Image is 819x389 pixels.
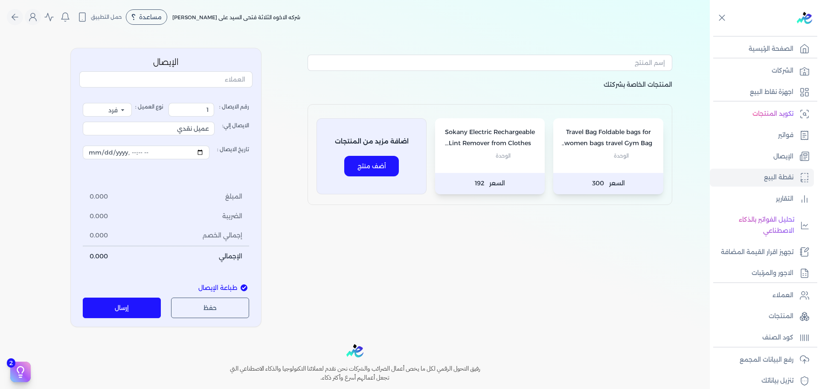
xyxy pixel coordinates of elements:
span: الإجمالي [219,252,242,261]
span: 300 [592,178,604,189]
span: شركه الاخوه الثلاثة فتحى السيد على [PERSON_NAME] [172,14,300,20]
p: Sokany Electric Rechargeable Lint Remover from Clothes wonder lint blue SK-866 [444,127,537,149]
a: الإيصال [710,148,814,166]
a: الشركات [710,62,814,80]
p: العملاء [773,290,793,301]
input: إسم المنتج [308,55,672,71]
p: السعر [553,173,663,194]
span: المبلغ [225,192,242,202]
label: رقم الايصال : [168,103,249,117]
img: logo [797,12,812,24]
select: نوع العميل : [83,103,132,117]
p: السعر [435,173,545,194]
span: 0.000 [90,212,108,221]
span: حمل التطبيق [91,13,122,21]
p: الإيصال [773,151,793,162]
input: العملاء [79,71,253,88]
span: طباعة الإيصال [198,284,237,293]
span: 192 [475,178,484,189]
a: التقارير [710,190,814,208]
p: تحليل الفواتير بالذكاء الاصطناعي [714,214,794,236]
p: الاجور والمرتبات [752,268,793,279]
a: العملاء [710,287,814,304]
input: تاريخ الايصال : [83,146,209,159]
span: مساعدة [139,14,162,20]
button: أضف منتج [344,156,399,176]
span: الوحدة [496,150,511,161]
p: تجهيز اقرار القيمة المضافة [721,247,793,258]
p: التقارير [776,193,793,205]
a: المنتجات [710,307,814,325]
p: كود الصنف [762,332,793,343]
a: نقطة البيع [710,169,814,187]
a: تجهيز اقرار القيمة المضافة [710,243,814,261]
p: المنتجات الخاصة بشركتك [308,79,672,104]
p: المنتجات [769,311,793,322]
a: رفع البيانات المجمع [710,351,814,369]
p: رفع البيانات المجمع [740,354,793,366]
a: الاجور والمرتبات [710,264,814,282]
a: الصفحة الرئيسية [710,40,814,58]
span: 0.000 [90,192,108,202]
a: فواتير [710,126,814,144]
label: تاريخ الايصال : [83,140,249,164]
p: نقطة البيع [764,172,793,183]
p: Travel Bag Foldable bags for women bags travel Gym Bag Large Capacity Waterproof Gym and Sports B... [562,127,655,149]
a: تحليل الفواتير بالذكاء الاصطناعي [710,211,814,240]
p: اضافة مزيد من المنتجات [335,136,409,147]
div: مساعدة [126,9,167,25]
input: طباعة الإيصال [241,284,247,291]
a: كود الصنف [710,329,814,347]
a: اجهزة نقاط البيع [710,83,814,101]
span: 2 [7,358,15,368]
span: الوحدة [614,150,629,161]
p: تنزيل بياناتك [761,375,793,386]
span: 0.000 [90,252,108,261]
span: الضريبة [222,212,242,221]
button: 2 [10,362,31,382]
p: الشركات [772,65,793,76]
button: حمل التطبيق [75,10,124,24]
button: إرسال [83,298,161,318]
p: الإيصال [79,57,253,68]
span: إجمالي الخصم [203,231,242,240]
p: الصفحة الرئيسية [749,44,793,55]
h6: رفيق التحول الرقمي لكل ما يخص أعمال الضرائب والشركات نحن نقدم لعملائنا التكنولوجيا والذكاء الاصطن... [212,364,498,383]
label: نوع العميل : [83,103,163,117]
p: تكويد المنتجات [752,108,793,120]
input: رقم الايصال : [168,103,214,117]
button: إسم المنتج [308,55,672,74]
button: العملاء [79,71,253,91]
span: 0.000 [90,231,108,240]
label: الايصال إلي: [83,117,249,140]
input: الايصال إلي: [83,122,215,135]
a: تكويد المنتجات [710,105,814,123]
p: اجهزة نقاط البيع [750,87,793,98]
img: logo [346,344,363,357]
button: حفظ [171,298,249,318]
p: فواتير [778,130,793,141]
